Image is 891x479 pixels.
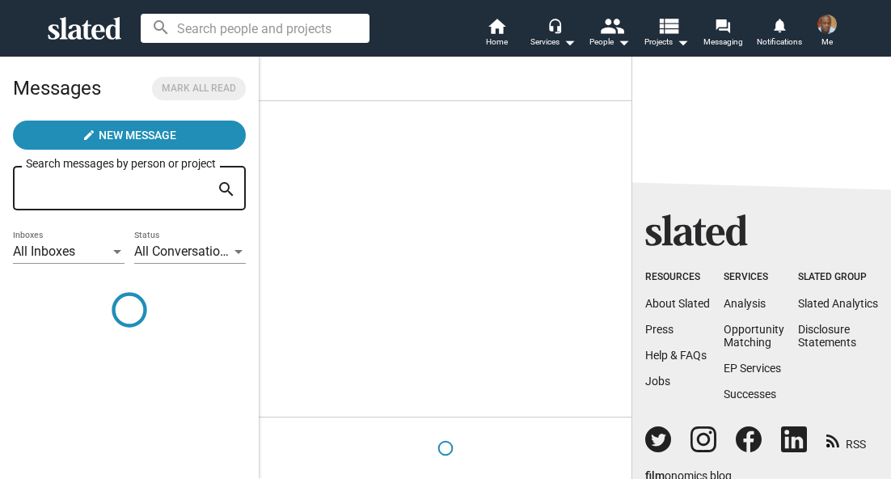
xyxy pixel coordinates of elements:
[798,297,878,310] a: Slated Analytics
[614,32,633,52] mat-icon: arrow_drop_down
[638,16,695,52] button: Projects
[645,375,670,388] a: Jobs
[724,323,784,349] a: OpportunityMatching
[757,32,802,52] span: Notifications
[152,77,246,100] button: Mark all read
[724,388,776,401] a: Successes
[673,32,692,52] mat-icon: arrow_drop_down
[657,14,680,37] mat-icon: view_list
[162,80,236,97] span: Mark all read
[645,297,710,310] a: About Slated
[724,362,781,375] a: EP Services
[798,271,878,284] div: Slated Group
[826,427,866,452] a: RSS
[644,32,689,52] span: Projects
[82,129,95,142] mat-icon: create
[715,18,730,33] mat-icon: forum
[589,32,630,52] div: People
[486,32,508,52] span: Home
[798,323,856,349] a: DisclosureStatements
[817,15,837,34] img: Greg Lawson
[695,16,751,52] a: Messaging
[525,16,581,52] button: Services
[487,16,506,36] mat-icon: home
[724,271,784,284] div: Services
[645,323,674,336] a: Press
[547,18,562,32] mat-icon: headset_mic
[13,121,246,150] button: New Message
[99,121,176,150] span: New Message
[808,11,847,53] button: Greg LawsonMe
[530,32,576,52] div: Services
[134,244,234,259] span: All Conversations
[141,14,369,43] input: Search people and projects
[703,32,743,52] span: Messaging
[645,271,710,284] div: Resources
[645,349,707,362] a: Help & FAQs
[581,16,638,52] button: People
[771,17,787,32] mat-icon: notifications
[217,177,236,202] mat-icon: search
[468,16,525,52] a: Home
[724,297,766,310] a: Analysis
[13,69,101,108] h2: Messages
[560,32,579,52] mat-icon: arrow_drop_down
[751,16,808,52] a: Notifications
[600,14,623,37] mat-icon: people
[13,244,75,259] span: All Inboxes
[821,32,833,52] span: Me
